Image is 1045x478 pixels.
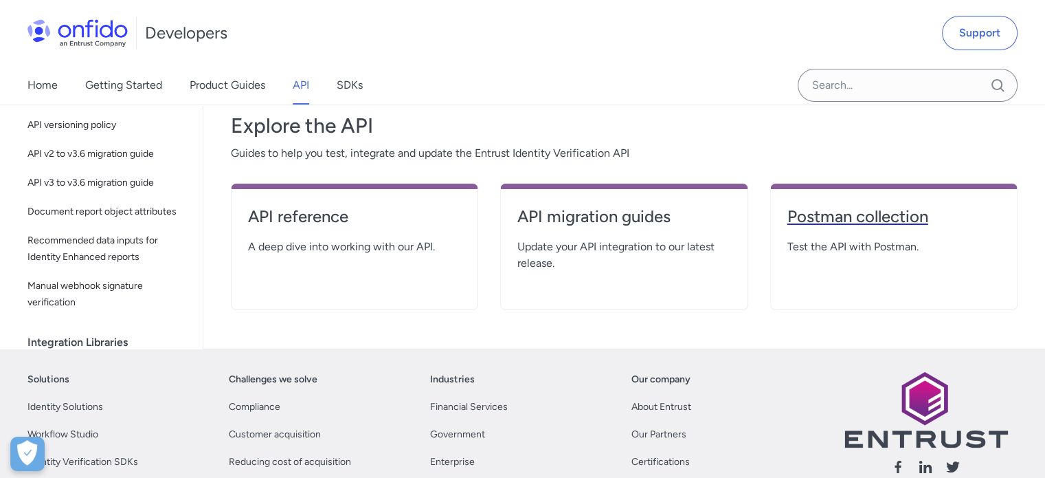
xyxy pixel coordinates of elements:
[22,140,192,168] a: API v2 to v3.6 migration guide
[787,206,1000,228] h4: Postman collection
[430,426,485,443] a: Government
[22,169,192,197] a: API v3 to v3.6 migration guide
[85,66,162,105] a: Getting Started
[430,454,475,470] a: Enterprise
[27,66,58,105] a: Home
[27,371,69,388] a: Solutions
[787,206,1000,239] a: Postman collection
[229,371,317,388] a: Challenges we solve
[27,117,186,133] span: API versioning policy
[787,239,1000,255] span: Test the API with Postman.
[517,206,730,228] h4: API migration guides
[22,272,192,316] a: Manual webhook signature verification
[248,206,461,239] a: API reference
[248,206,461,228] h4: API reference
[430,399,508,415] a: Financial Services
[231,145,1018,162] span: Guides to help you test, integrate and update the Entrust Identity Verification API
[27,329,197,356] div: Integration Libraries
[229,399,280,415] a: Compliance
[942,16,1018,50] a: Support
[337,66,363,105] a: SDKs
[145,22,227,44] h1: Developers
[22,198,192,226] a: Document report object attributes
[890,459,906,475] svg: Follow us facebook
[631,371,690,388] a: Our company
[27,399,103,415] a: Identity Solutions
[248,239,461,255] span: A deep dive into working with our API.
[945,459,961,475] svg: Follow us X (Twitter)
[27,204,186,220] span: Document report object attributes
[631,454,690,470] a: Certifications
[798,69,1018,102] input: Onfido search input field
[27,454,138,470] a: Identity Verification SDKs
[231,112,1018,140] h3: Explore the API
[631,399,691,415] a: About Entrust
[27,426,98,443] a: Workflow Studio
[27,175,186,191] span: API v3 to v3.6 migration guide
[229,454,351,470] a: Reducing cost of acquisition
[229,426,321,443] a: Customer acquisition
[22,111,192,139] a: API versioning policy
[190,66,265,105] a: Product Guides
[27,278,186,311] span: Manual webhook signature verification
[22,227,192,271] a: Recommended data inputs for Identity Enhanced reports
[10,437,45,471] button: Open Preferences
[27,232,186,265] span: Recommended data inputs for Identity Enhanced reports
[10,437,45,471] div: Cookie Preferences
[517,239,730,272] span: Update your API integration to our latest release.
[27,19,128,47] img: Onfido Logo
[27,146,186,162] span: API v2 to v3.6 migration guide
[631,426,686,443] a: Our Partners
[293,66,309,105] a: API
[917,459,934,475] svg: Follow us linkedin
[843,371,1008,448] img: Entrust logo
[517,206,730,239] a: API migration guides
[430,371,475,388] a: Industries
